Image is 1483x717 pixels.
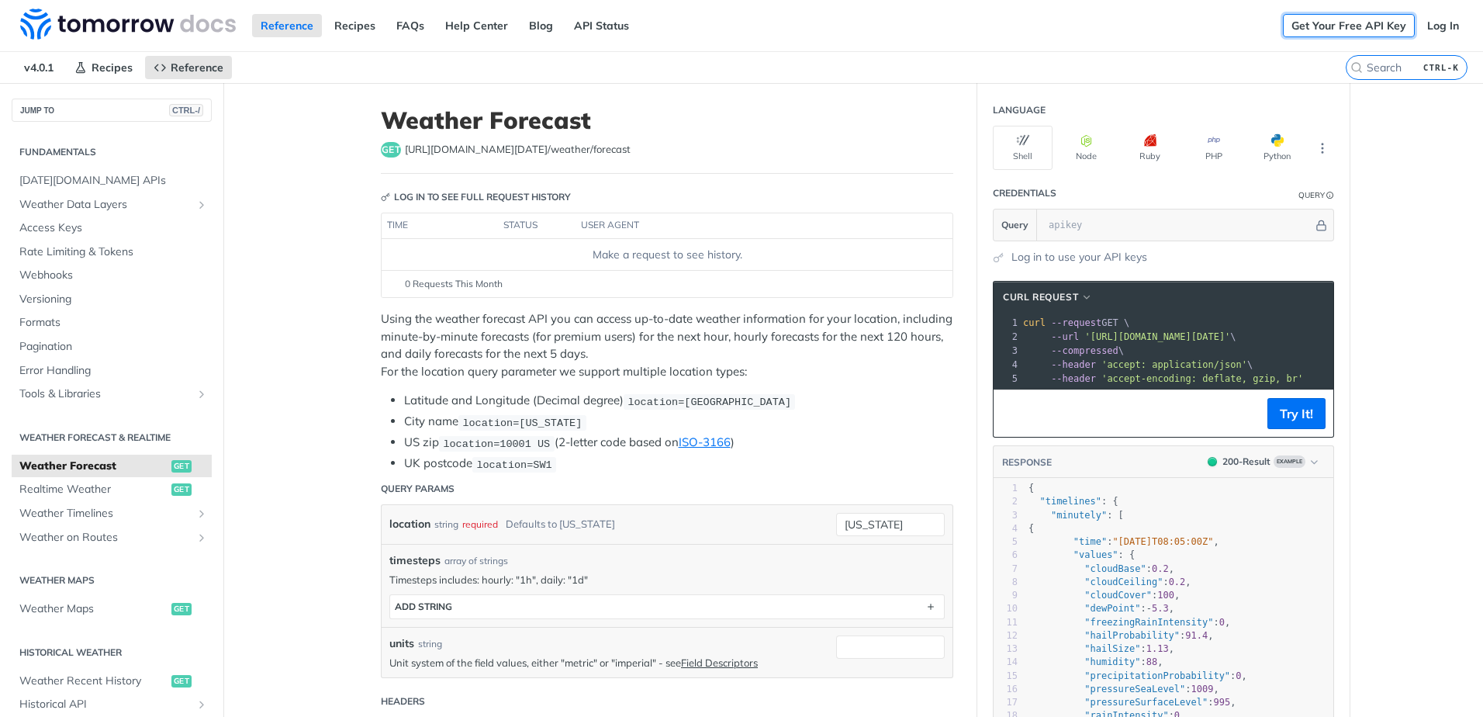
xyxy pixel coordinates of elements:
button: cURL Request [997,289,1098,305]
a: Formats [12,311,212,334]
a: Recipes [66,56,141,79]
span: Reference [171,61,223,74]
span: 0 Requests This Month [405,277,503,291]
a: Log in to use your API keys [1011,249,1147,265]
div: 1 [994,316,1020,330]
span: : , [1028,656,1163,667]
span: GET \ [1023,317,1129,328]
a: Log In [1419,14,1467,37]
a: Field Descriptors [681,656,758,669]
span: { [1028,523,1034,534]
th: status [498,213,576,238]
div: 14 [994,656,1018,669]
h2: Weather Forecast & realtime [12,431,212,445]
div: Query Params [381,482,455,496]
span: curl [1023,317,1046,328]
p: Using the weather forecast API you can access up-to-date weather information for your location, i... [381,310,953,380]
span: Weather Data Layers [19,197,192,213]
span: --compressed [1051,345,1118,356]
div: 15 [994,670,1018,683]
span: "values" [1073,549,1118,560]
button: Shell [993,126,1053,170]
div: 3 [994,509,1018,522]
span: : { [1028,549,1135,560]
button: JUMP TOCTRL-/ [12,99,212,122]
span: Example [1274,455,1305,468]
span: : , [1028,697,1236,708]
svg: Key [381,192,390,202]
span: --request [1051,317,1101,328]
span: Weather on Routes [19,530,192,546]
li: UK postcode [404,455,953,473]
p: Unit system of the field values, either "metric" or "imperial" - see [389,656,828,670]
li: US zip (2-letter code based on ) [404,434,953,452]
span: "precipitationProbability" [1084,670,1230,681]
span: "time" [1073,536,1107,547]
span: 5.3 [1152,603,1169,614]
a: Tools & LibrariesShow subpages for Tools & Libraries [12,383,212,406]
img: Tomorrow.io Weather API Docs [20,9,236,40]
div: Credentials [993,186,1056,200]
span: 88 [1146,656,1157,667]
span: "timelines" [1039,496,1101,507]
div: string [434,513,458,535]
label: units [389,636,414,652]
span: { [1028,483,1034,494]
span: '[URL][DOMAIN_NAME][DATE]' [1084,331,1230,342]
svg: More ellipsis [1315,141,1329,155]
a: ISO-3166 [679,435,731,449]
button: RESPONSE [1001,455,1053,470]
button: More Languages [1311,137,1334,160]
div: QueryInformation [1298,189,1334,201]
a: Error Handling [12,359,212,383]
span: "minutely" [1051,510,1107,521]
a: Weather Mapsget [12,597,212,621]
span: "pressureSurfaceLevel" [1084,697,1208,708]
button: Try It! [1267,398,1326,429]
span: : , [1028,577,1191,587]
a: Weather Recent Historyget [12,670,212,693]
h2: Weather Maps [12,573,212,587]
span: "cloudBase" [1084,563,1146,574]
span: "cloudCeiling" [1084,577,1163,587]
span: 100 [1157,590,1174,601]
a: Help Center [437,14,517,37]
span: timesteps [389,552,441,569]
button: Python [1247,126,1307,170]
th: time [382,213,498,238]
div: string [418,637,442,651]
span: CTRL-/ [169,104,203,116]
div: 9 [994,589,1018,602]
div: 8 [994,576,1018,589]
button: ADD string [390,595,944,618]
span: : , [1028,684,1219,694]
span: "pressureSeaLevel" [1084,684,1185,694]
span: Pagination [19,339,208,355]
a: Rate Limiting & Tokens [12,241,212,264]
button: Query [994,210,1037,241]
span: : , [1028,670,1247,681]
span: Error Handling [19,363,208,379]
kbd: CTRL-K [1419,60,1463,75]
span: "freezingRainIntensity" [1084,617,1213,628]
svg: Search [1350,61,1363,74]
a: Realtime Weatherget [12,478,212,501]
div: 3 [994,344,1020,358]
span: cURL Request [1003,290,1078,304]
div: Log in to see full request history [381,190,571,204]
div: ADD string [395,601,452,612]
span: Tools & Libraries [19,386,192,402]
span: Access Keys [19,220,208,236]
span: \ [1023,359,1253,370]
span: [DATE][DOMAIN_NAME] APIs [19,173,208,189]
span: : , [1028,563,1174,574]
span: Weather Forecast [19,459,168,474]
span: : , [1028,643,1174,654]
button: Show subpages for Weather on Routes [195,532,208,544]
th: user agent [576,213,921,238]
button: 200200-ResultExample [1200,454,1326,469]
span: 0.2 [1169,577,1186,587]
span: : , [1028,590,1180,601]
a: Get Your Free API Key [1283,14,1415,37]
div: required [462,513,498,535]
